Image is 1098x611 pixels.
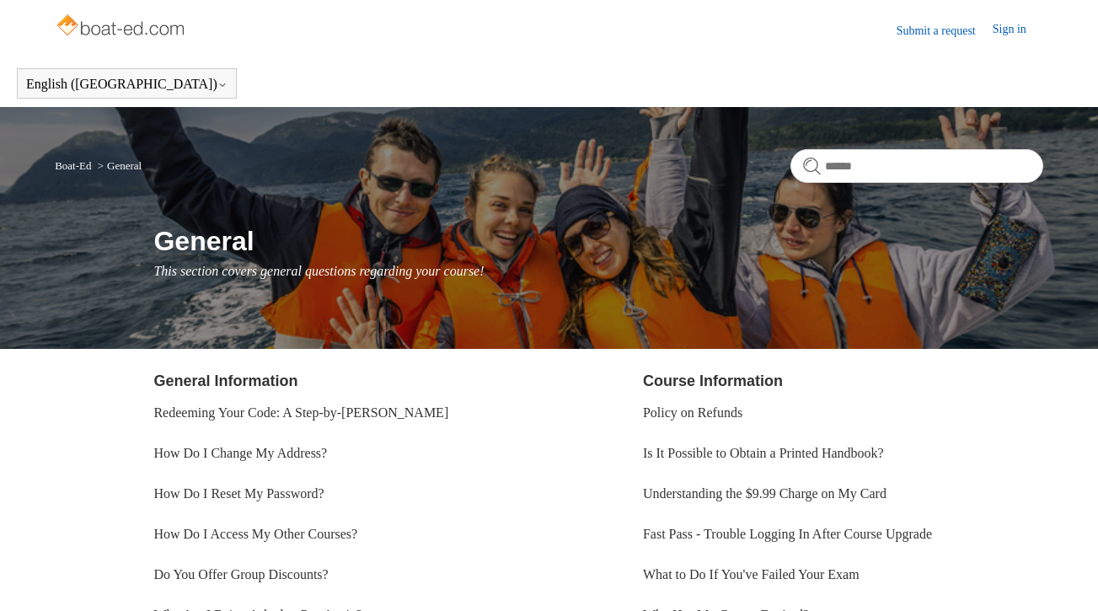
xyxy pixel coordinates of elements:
a: Redeeming Your Code: A Step-by-[PERSON_NAME] [153,405,448,420]
a: How Do I Reset My Password? [153,486,324,501]
a: Policy on Refunds [643,405,742,420]
a: How Do I Change My Address? [153,446,327,460]
a: Boat-Ed [55,159,91,172]
img: Boat-Ed Help Center home page [55,10,189,44]
a: Submit a request [897,22,993,40]
a: General Information [153,372,297,389]
li: General [94,159,142,172]
a: Do You Offer Group Discounts? [153,567,328,582]
a: How Do I Access My Other Courses? [153,527,357,541]
p: This section covers general questions regarding your course! [153,261,1042,281]
a: Understanding the $9.99 Charge on My Card [643,486,886,501]
a: What to Do If You've Failed Your Exam [643,567,860,582]
li: Boat-Ed [55,159,94,172]
a: Course Information [643,372,783,389]
input: Search [790,149,1043,183]
a: Fast Pass - Trouble Logging In After Course Upgrade [643,527,932,541]
a: Sign in [993,20,1043,40]
h1: General [153,221,1042,261]
button: English ([GEOGRAPHIC_DATA]) [26,77,228,92]
a: Is It Possible to Obtain a Printed Handbook? [643,446,884,460]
